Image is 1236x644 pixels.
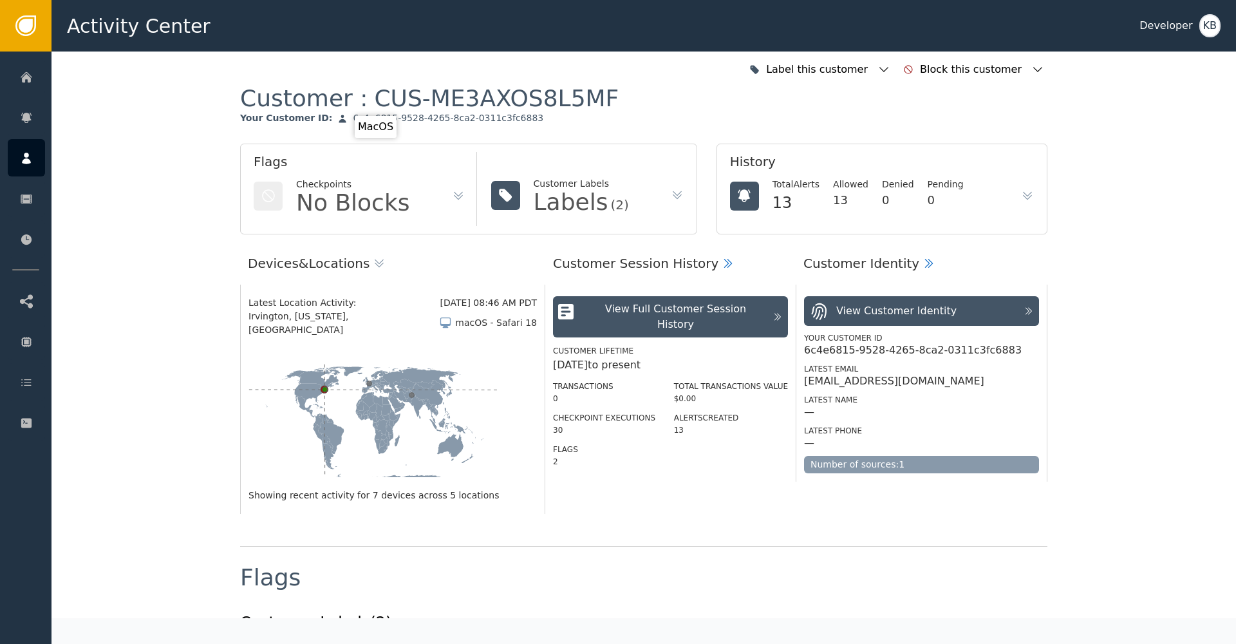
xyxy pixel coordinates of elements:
button: KB [1199,14,1221,37]
div: Allowed [833,178,868,191]
div: Checkpoints [296,178,410,191]
div: Customer : [240,84,619,113]
button: View Full Customer Session History [553,296,788,337]
div: Flags [240,566,301,589]
div: Label this customer [422,615,527,630]
div: 0 [882,191,914,209]
div: 6c4e6815-9528-4265-8ca2-0311c3fc6883 [804,344,1022,357]
button: Label this customer [746,55,894,84]
div: Customer Session History [553,254,718,273]
div: Your Customer ID : [240,113,332,124]
div: Denied [882,178,914,191]
div: No Blocks [296,191,410,214]
div: [EMAIL_ADDRESS][DOMAIN_NAME] [804,375,984,388]
div: Customer Identity [803,254,919,273]
div: Label this customer [766,62,871,77]
div: $0.00 [674,393,788,404]
div: 6c4e6815-9528-4265-8ca2-0311c3fc6883 [353,113,543,124]
span: Activity Center [67,12,211,41]
div: Latest Email [804,363,1039,375]
button: View Customer Identity [804,296,1039,326]
label: Checkpoint Executions [553,413,655,422]
div: Labels [534,191,608,214]
div: View Customer Identity [836,303,957,319]
div: — [804,406,814,419]
div: 13 [833,191,868,209]
div: Flags [254,152,465,178]
div: 30 [553,424,655,436]
div: Devices & Locations [248,254,370,273]
button: Label this customer [402,609,549,637]
div: Your Customer ID [804,332,1039,344]
div: [DATE] 08:46 AM PDT [440,296,537,310]
div: Latest Phone [804,425,1039,437]
div: — [804,437,814,450]
div: History [730,152,1034,178]
div: [DATE] to present [553,357,788,373]
div: Pending [928,178,964,191]
div: 13 [772,191,819,214]
div: Number of sources: 1 [804,456,1039,473]
div: Showing recent activity for 7 devices across 5 locations [248,489,537,502]
label: Alerts Created [674,413,739,422]
div: Total Alerts [772,178,819,191]
div: CUS-ME3AXOS8L5MF [374,84,619,113]
div: Block this customer [920,62,1025,77]
label: Customer Lifetime [553,346,633,355]
label: Transactions [553,382,613,391]
div: macOS - Safari 18 [455,316,537,330]
div: 13 [674,424,788,436]
div: 2 [553,456,655,468]
label: Flags [553,445,578,454]
div: View Full Customer Session History [585,301,766,332]
div: Latest Name [804,394,1039,406]
span: Irvington, [US_STATE], [GEOGRAPHIC_DATA] [248,310,439,337]
label: Total Transactions Value [674,382,788,391]
div: (2) [610,198,628,211]
div: Customer Labels (2) [240,611,391,634]
div: Latest Location Activity: [248,296,440,310]
div: 0 [553,393,655,404]
button: Block this customer [900,55,1047,84]
div: Customer Labels [534,177,629,191]
div: 0 [928,191,964,209]
div: Developer [1139,18,1192,33]
div: MacOS [355,116,397,138]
